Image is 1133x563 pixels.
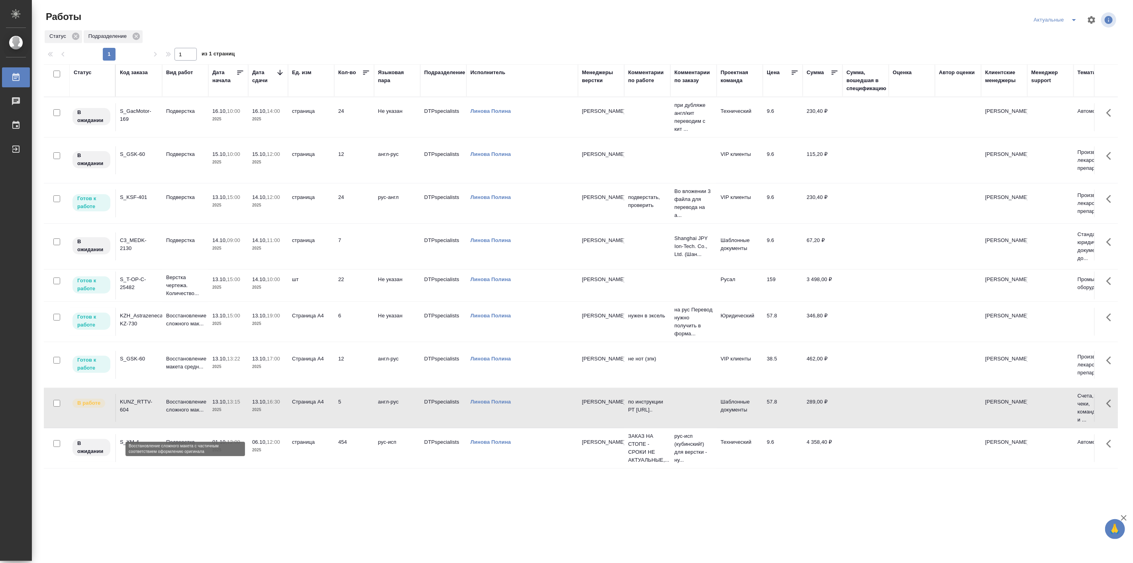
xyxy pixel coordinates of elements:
td: Не указан [374,103,420,131]
p: 2025 [212,446,244,454]
td: 159 [763,272,803,299]
p: Готов к работе [77,277,106,293]
p: 15:00 [227,276,240,282]
p: 19:00 [267,313,280,319]
p: 10:00 [227,151,240,157]
div: Сумма [807,69,824,77]
a: Линова Полина [470,108,511,114]
p: 14:00 [267,108,280,114]
p: 14.10, [252,194,267,200]
p: 12:00 [267,439,280,445]
p: 15:00 [227,313,240,319]
a: Линова Полина [470,439,511,445]
p: В ожидании [77,108,106,124]
p: 16:30 [267,399,280,405]
td: 12 [334,146,374,174]
td: 9.6 [763,434,803,462]
p: 13.10, [212,194,227,200]
p: 12:00 [227,439,240,445]
p: Подверстка [166,107,204,115]
td: Шаблонные документы [717,394,763,422]
p: нужен в эксель [628,312,666,320]
p: Подверстка [166,193,204,201]
div: Менеджеры верстки [582,69,620,85]
p: 2025 [252,446,284,454]
p: Статус [49,32,69,40]
p: [PERSON_NAME] [582,312,620,320]
button: Здесь прячутся важные кнопки [1102,146,1121,165]
p: Промышленное оборудование [1078,276,1116,291]
td: 57.8 [763,308,803,336]
p: 15:00 [227,194,240,200]
p: 2025 [212,320,244,328]
div: Тематика [1078,69,1102,77]
p: 2025 [212,406,244,414]
div: Языковая пара [378,69,416,85]
p: 2025 [252,158,284,166]
td: 454 [334,434,374,462]
td: Юридический [717,308,763,336]
a: Линова Полина [470,237,511,243]
p: 2025 [212,201,244,209]
a: Линова Полина [470,151,511,157]
p: подверстать, проверить [628,193,666,209]
p: Подверстка [166,236,204,244]
td: англ-рус [374,394,420,422]
a: Линова Полина [470,276,511,282]
div: Дата начала [212,69,236,85]
div: Исполнитель назначен, приступать к работе пока рано [72,107,111,126]
td: 462,00 ₽ [803,351,843,379]
a: Линова Полина [470,399,511,405]
p: 17:00 [267,356,280,362]
td: DTPspecialists [420,434,467,462]
td: DTPspecialists [420,351,467,379]
p: Верстка чертежа. Количество... [166,274,204,297]
p: 2025 [252,363,284,371]
p: [PERSON_NAME] [582,107,620,115]
td: 346,80 ₽ [803,308,843,336]
td: DTPspecialists [420,272,467,299]
button: Здесь прячутся важные кнопки [1102,394,1121,413]
td: 12 [334,351,374,379]
p: 2025 [212,115,244,123]
p: 10:00 [267,276,280,282]
td: [PERSON_NAME] [981,351,1027,379]
div: Кол-во [338,69,356,77]
p: Счета, акты, чеки, командировочные и ... [1078,392,1116,424]
td: страница [288,434,334,462]
td: Не указан [374,308,420,336]
p: В работе [77,399,100,407]
button: Здесь прячутся важные кнопки [1102,272,1121,291]
p: 2025 [212,363,244,371]
p: 13:22 [227,356,240,362]
td: DTPspecialists [420,394,467,422]
div: S_XM-4 [120,438,158,446]
td: [PERSON_NAME] [981,272,1027,299]
p: 2025 [252,244,284,252]
td: [PERSON_NAME] [981,434,1027,462]
td: [PERSON_NAME] [981,103,1027,131]
td: Русал [717,272,763,299]
button: Здесь прячутся важные кнопки [1102,189,1121,209]
p: ЗАКАЗ НА СТОПЕ - СРОКИ НЕ АКТУАЛЬНЫЕ,... [628,432,666,464]
td: рус-исп [374,434,420,462]
p: Готов к работе [77,313,106,329]
p: 10:00 [227,108,240,114]
p: 14.10, [212,237,227,243]
p: 2025 [212,158,244,166]
td: DTPspecialists [420,146,467,174]
div: Менеджер support [1031,69,1070,85]
div: Сумма, вошедшая в спецификацию [847,69,886,93]
div: Цена [767,69,780,77]
div: Исполнитель выполняет работу [72,398,111,409]
td: шт [288,272,334,299]
div: Исполнитель может приступить к работе [72,193,111,212]
td: 38.5 [763,351,803,379]
td: 9.6 [763,189,803,217]
td: 9.6 [763,146,803,174]
p: [PERSON_NAME] [582,193,620,201]
div: Исполнитель назначен, приступать к работе пока рано [72,236,111,255]
p: 13.10, [212,313,227,319]
div: Подразделение [424,69,465,77]
td: Технический [717,103,763,131]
